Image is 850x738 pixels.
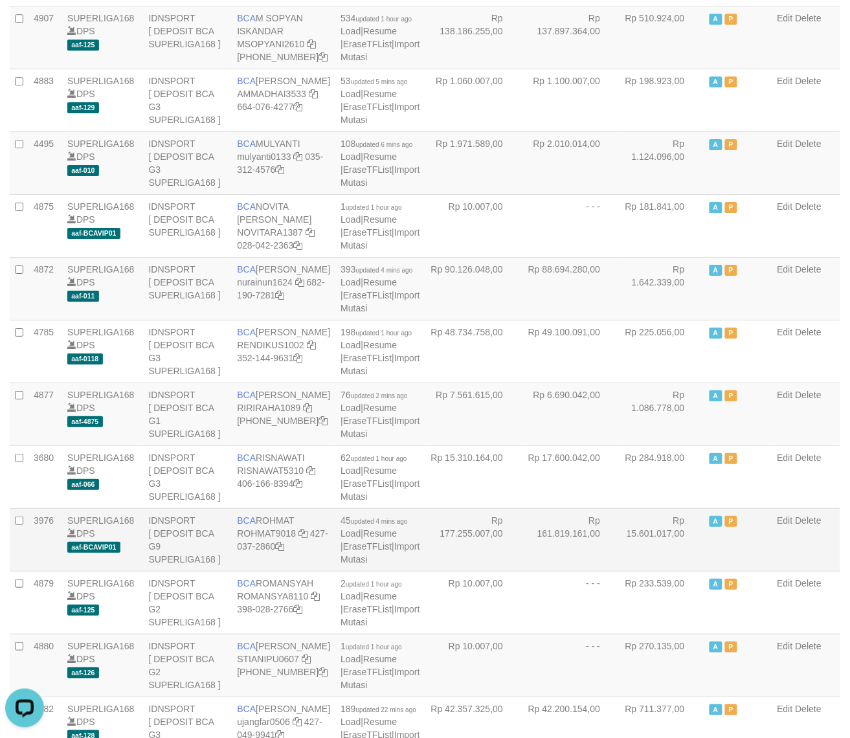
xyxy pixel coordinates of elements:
span: 62 [341,453,407,463]
a: Import Mutasi [341,227,419,251]
a: Copy 4062301418 to clipboard [319,52,328,62]
a: Import Mutasi [341,667,419,690]
span: updated 2 mins ago [351,392,408,399]
span: 108 [341,139,412,149]
td: Rp 177.255.007,00 [425,508,522,571]
span: Paused [725,14,738,25]
td: MULYANTI 035-312-4576 [232,131,335,194]
a: Load [341,89,361,99]
span: updated 1 hour ago [346,204,402,211]
span: | | | [341,515,419,565]
a: Resume [363,214,397,225]
td: Rp 90.126.048,00 [425,257,522,320]
span: BCA [237,13,256,23]
a: SUPERLIGA168 [67,641,135,651]
span: Paused [725,390,738,401]
td: 3976 [28,508,62,571]
span: aaf-125 [67,39,99,50]
span: aaf-126 [67,667,99,678]
span: 1 [341,641,402,651]
td: Rp 10.007,00 [425,634,522,697]
td: M SOPYAN ISKANDAR [PHONE_NUMBER] [232,6,335,69]
a: Delete [796,139,822,149]
td: 4875 [28,194,62,257]
span: BCA [237,515,256,526]
td: Rp 161.819.161,00 [522,508,620,571]
a: Delete [796,327,822,337]
td: Rp 15.310.164,00 [425,445,522,508]
a: ujangfar0506 [237,717,290,727]
td: Rp 1.060.007,00 [425,69,522,131]
span: updated 22 mins ago [356,706,416,713]
a: Resume [363,277,397,287]
td: Rp 138.186.255,00 [425,6,522,69]
span: 189 [341,704,416,714]
td: IDNSPORT [ DEPOSIT BCA SUPERLIGA168 ] [144,194,232,257]
td: Rp 6.690.042,00 [522,383,620,445]
td: IDNSPORT [ DEPOSIT BCA SUPERLIGA168 ] [144,6,232,69]
a: Load [341,591,361,601]
span: aaf-066 [67,479,99,490]
span: 1 [341,201,402,212]
span: Active [710,453,722,464]
span: Active [710,14,722,25]
td: Rp 225.056,00 [620,320,704,383]
a: SUPERLIGA168 [67,578,135,588]
span: Paused [725,265,738,276]
a: AMMADHAI3533 [237,89,306,99]
a: Delete [796,13,822,23]
td: [PERSON_NAME] 352-144-9631 [232,320,335,383]
a: Import Mutasi [341,416,419,439]
a: Delete [796,453,822,463]
a: Delete [796,201,822,212]
td: IDNSPORT [ DEPOSIT BCA G3 SUPERLIGA168 ] [144,445,232,508]
a: Copy ujangfar0506 to clipboard [293,717,302,727]
a: Copy 6821907281 to clipboard [276,290,285,300]
span: BCA [237,264,256,274]
a: Copy 4062280194 to clipboard [319,667,328,677]
td: Rp 181.841,00 [620,194,704,257]
td: ROHMAT 427-037-2860 [232,508,335,571]
a: Import Mutasi [341,353,419,376]
span: BCA [237,578,256,588]
span: BCA [237,201,256,212]
a: Copy 4270372860 to clipboard [276,541,285,552]
a: Copy AMMADHAI3533 to clipboard [309,89,318,99]
td: DPS [62,131,144,194]
td: - - - [522,634,620,697]
td: DPS [62,320,144,383]
a: Copy RISNAWAT5310 to clipboard [306,465,315,476]
a: EraseTFList [343,227,392,238]
a: EraseTFList [343,353,392,363]
td: Rp 1.086.778,00 [620,383,704,445]
a: Resume [363,89,397,99]
a: SUPERLIGA168 [67,390,135,400]
span: BCA [237,704,256,714]
a: Delete [796,76,822,86]
a: RISNAWAT5310 [237,465,304,476]
a: EraseTFList [343,164,392,175]
a: Edit [777,641,793,651]
a: SUPERLIGA168 [67,704,135,714]
a: EraseTFList [343,290,392,300]
span: Paused [725,202,738,213]
a: Load [341,277,361,287]
span: | | | [341,76,419,125]
a: RENDIKUS1002 [237,340,304,350]
span: 76 [341,390,407,400]
a: SUPERLIGA168 [67,76,135,86]
a: Copy 3980282766 to clipboard [294,604,303,614]
span: 45 [341,515,407,526]
span: Active [710,139,722,150]
span: Active [710,76,722,87]
a: Copy 4062281611 to clipboard [319,416,328,426]
span: Paused [725,516,738,527]
td: IDNSPORT [ DEPOSIT BCA G9 SUPERLIGA168 ] [144,508,232,571]
span: updated 4 mins ago [356,267,413,274]
a: Import Mutasi [341,290,419,313]
a: Edit [777,139,793,149]
span: updated 1 hour ago [346,581,402,588]
span: | | | [341,201,419,251]
span: Paused [725,139,738,150]
span: aaf-4875 [67,416,103,427]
